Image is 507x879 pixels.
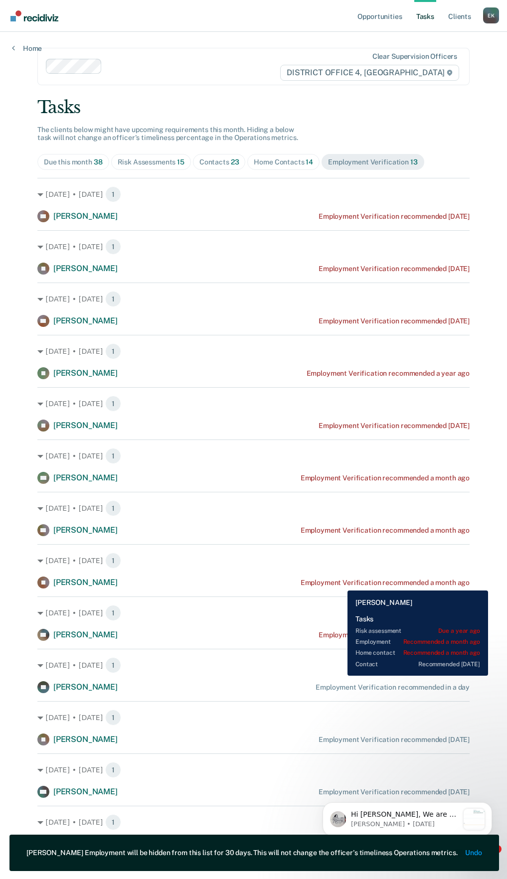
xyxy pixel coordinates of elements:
span: [PERSON_NAME] [53,264,118,273]
div: Employment Verification recommended [DATE] [319,317,470,325]
div: Employment Verification [328,158,417,166]
div: Employment Verification recommended [DATE] [319,212,470,221]
span: 1 [105,186,121,202]
span: [PERSON_NAME] [53,473,118,482]
span: [PERSON_NAME] [53,630,118,639]
div: Employment Verification recommended a month ago [301,526,470,535]
div: Employment Verification recommended a month ago [301,579,470,587]
div: [DATE] • [DATE] 1 [37,657,470,673]
img: Recidiviz [10,10,58,21]
span: The clients below might have upcoming requirements this month. Hiding a below task will not chang... [37,126,298,142]
span: 14 [306,158,313,166]
span: 1 [105,396,121,412]
div: [DATE] • [DATE] 1 [37,762,470,778]
span: [PERSON_NAME] [53,787,118,796]
span: [PERSON_NAME] [53,421,118,430]
div: [DATE] • [DATE] 1 [37,814,470,830]
span: 1 [105,605,121,621]
div: [DATE] • [DATE] 1 [37,239,470,255]
span: [PERSON_NAME] [53,734,118,744]
div: Tasks [37,97,470,118]
div: Risk Assessments [118,158,184,166]
div: Employment Verification recommended a month ago [301,474,470,482]
span: DISTRICT OFFICE 4, [GEOGRAPHIC_DATA] [280,65,459,81]
div: [DATE] • [DATE] 1 [37,500,470,516]
span: 15 [177,158,184,166]
span: 1 [105,657,121,673]
span: 38 [94,158,103,166]
iframe: Intercom notifications message [308,782,507,852]
span: 1 [105,448,121,464]
div: Employment Verification recommended [DATE] [319,265,470,273]
span: [PERSON_NAME] [53,211,118,221]
span: [PERSON_NAME] [53,682,118,692]
div: [DATE] • [DATE] 1 [37,710,470,726]
div: [DATE] • [DATE] 1 [37,553,470,569]
span: 13 [410,158,418,166]
div: [DATE] • [DATE] 1 [37,396,470,412]
span: 1 [105,814,121,830]
div: Employment Verification recommended [DATE] [319,422,470,430]
span: [PERSON_NAME] [53,368,118,378]
div: Employment Verification recommended [DATE] [319,631,470,639]
span: [PERSON_NAME] [53,316,118,325]
span: 1 [105,343,121,359]
span: [PERSON_NAME] [53,578,118,587]
span: 1 [105,239,121,255]
span: 1 [105,710,121,726]
div: [PERSON_NAME] Employment will be hidden from this list for 30 days. This will not change the offi... [26,849,457,857]
div: Due this month [44,158,103,166]
span: 1 [105,291,121,307]
div: Contacts [199,158,239,166]
span: 1 [105,553,121,569]
div: [DATE] • [DATE] 1 [37,448,470,464]
div: [DATE] • [DATE] 1 [37,291,470,307]
button: Profile dropdown button [483,7,499,23]
div: [DATE] • [DATE] 1 [37,605,470,621]
span: 23 [231,158,239,166]
div: Employment Verification recommended [DATE] [319,735,470,744]
div: E K [483,7,499,23]
div: [DATE] • [DATE] 1 [37,186,470,202]
span: 1 [105,762,121,778]
div: Employment Verification recommended in a day [316,683,470,692]
button: Undo [466,849,482,857]
div: [DATE] • [DATE] 1 [37,343,470,359]
div: Employment Verification recommended a year ago [307,369,470,378]
div: Home Contacts [254,158,313,166]
span: 1 [105,500,121,516]
span: [PERSON_NAME] [53,525,118,535]
a: Home [12,44,42,53]
div: Clear supervision officers [372,52,457,61]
